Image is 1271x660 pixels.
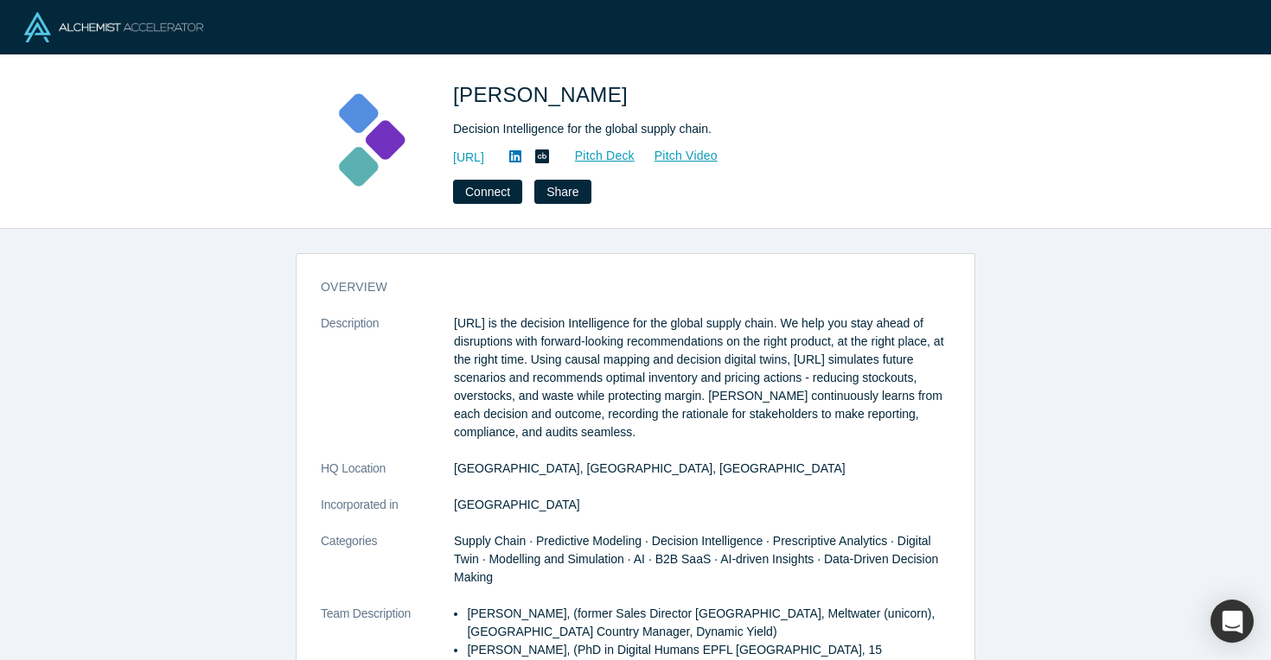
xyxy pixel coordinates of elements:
img: Kimaru AI's Logo [308,79,429,200]
button: Share [534,180,591,204]
a: Pitch Deck [556,146,635,166]
p: [URL] is the decision Intelligence for the global supply chain. We help you stay ahead of disrupt... [454,314,950,441]
a: Pitch Video [635,146,719,166]
div: Decision Intelligence for the global supply chain. [453,120,937,138]
li: [PERSON_NAME], (former Sales Director [GEOGRAPHIC_DATA], Meltwater (unicorn), [GEOGRAPHIC_DATA] C... [467,605,950,641]
dt: Categories [321,532,454,605]
span: [PERSON_NAME] [453,83,634,106]
a: [URL] [453,149,484,167]
span: Supply Chain · Predictive Modeling · Decision Intelligence · Prescriptive Analytics · Digital Twi... [454,534,938,584]
h3: overview [321,278,926,296]
dt: Incorporated in [321,496,454,532]
dd: [GEOGRAPHIC_DATA], [GEOGRAPHIC_DATA], [GEOGRAPHIC_DATA] [454,460,950,478]
dt: HQ Location [321,460,454,496]
dd: [GEOGRAPHIC_DATA] [454,496,950,514]
button: Connect [453,180,522,204]
img: Alchemist Logo [24,12,203,42]
dt: Description [321,314,454,460]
